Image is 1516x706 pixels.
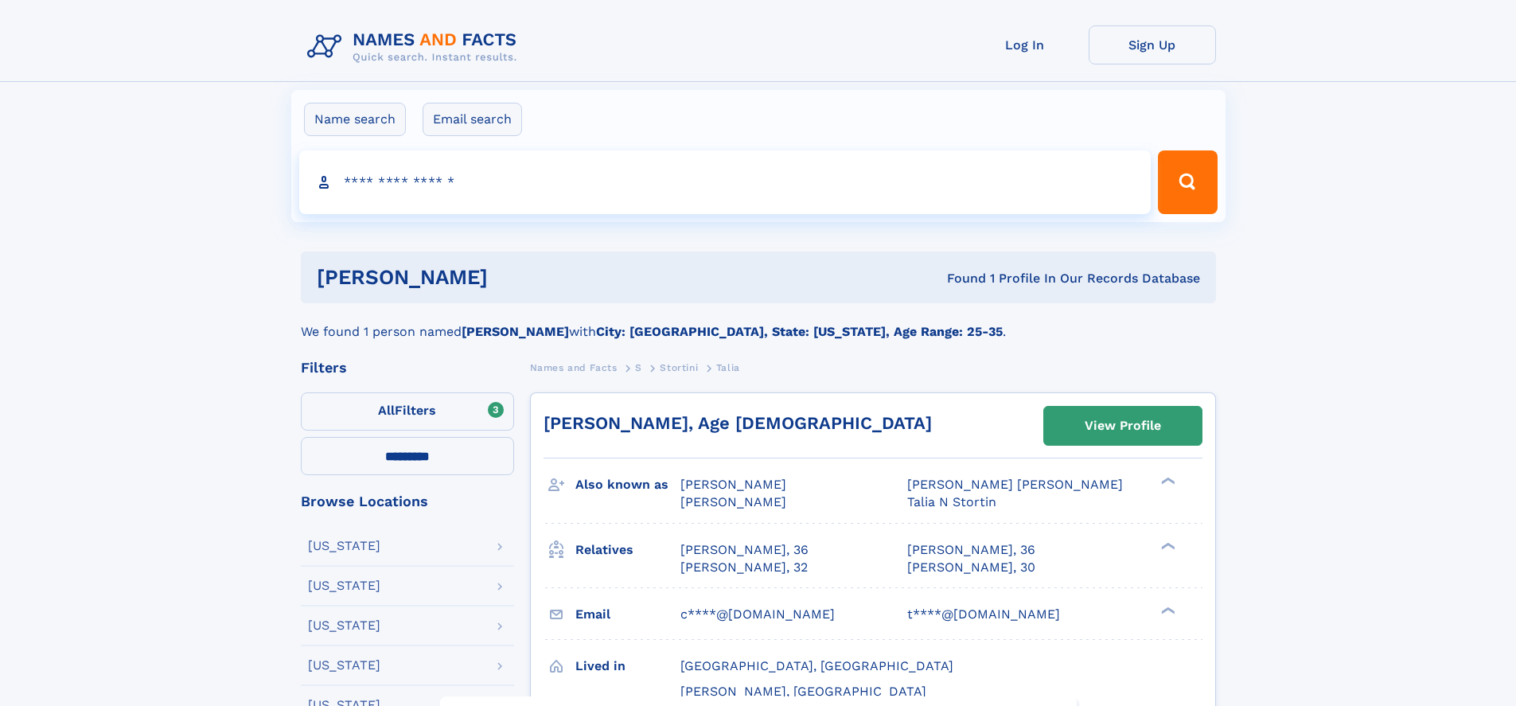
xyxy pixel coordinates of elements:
[299,150,1152,214] input: search input
[301,494,514,509] div: Browse Locations
[301,361,514,375] div: Filters
[635,357,642,377] a: S
[575,653,680,680] h3: Lived in
[1157,476,1176,486] div: ❯
[308,540,380,552] div: [US_STATE]
[635,362,642,373] span: S
[575,471,680,498] h3: Also known as
[317,267,718,287] h1: [PERSON_NAME]
[596,324,1003,339] b: City: [GEOGRAPHIC_DATA], State: [US_STATE], Age Range: 25-35
[660,362,698,373] span: Stortini
[907,559,1035,576] a: [PERSON_NAME], 30
[1158,150,1217,214] button: Search Button
[716,362,740,373] span: Talia
[575,601,680,628] h3: Email
[660,357,698,377] a: Stortini
[1044,407,1202,445] a: View Profile
[530,357,618,377] a: Names and Facts
[308,619,380,632] div: [US_STATE]
[308,579,380,592] div: [US_STATE]
[308,659,380,672] div: [US_STATE]
[907,494,996,509] span: Talia N Stortin
[680,559,808,576] a: [PERSON_NAME], 32
[961,25,1089,64] a: Log In
[304,103,406,136] label: Name search
[544,413,932,433] a: [PERSON_NAME], Age [DEMOGRAPHIC_DATA]
[462,324,569,339] b: [PERSON_NAME]
[680,494,786,509] span: [PERSON_NAME]
[1085,408,1161,444] div: View Profile
[301,392,514,431] label: Filters
[301,303,1216,341] div: We found 1 person named with .
[1157,605,1176,615] div: ❯
[378,403,395,418] span: All
[680,541,809,559] a: [PERSON_NAME], 36
[575,536,680,564] h3: Relatives
[1089,25,1216,64] a: Sign Up
[907,541,1035,559] a: [PERSON_NAME], 36
[423,103,522,136] label: Email search
[1157,540,1176,551] div: ❯
[680,658,953,673] span: [GEOGRAPHIC_DATA], [GEOGRAPHIC_DATA]
[907,477,1123,492] span: [PERSON_NAME] [PERSON_NAME]
[680,477,786,492] span: [PERSON_NAME]
[717,270,1200,287] div: Found 1 Profile In Our Records Database
[680,684,926,699] span: [PERSON_NAME], [GEOGRAPHIC_DATA]
[301,25,530,68] img: Logo Names and Facts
